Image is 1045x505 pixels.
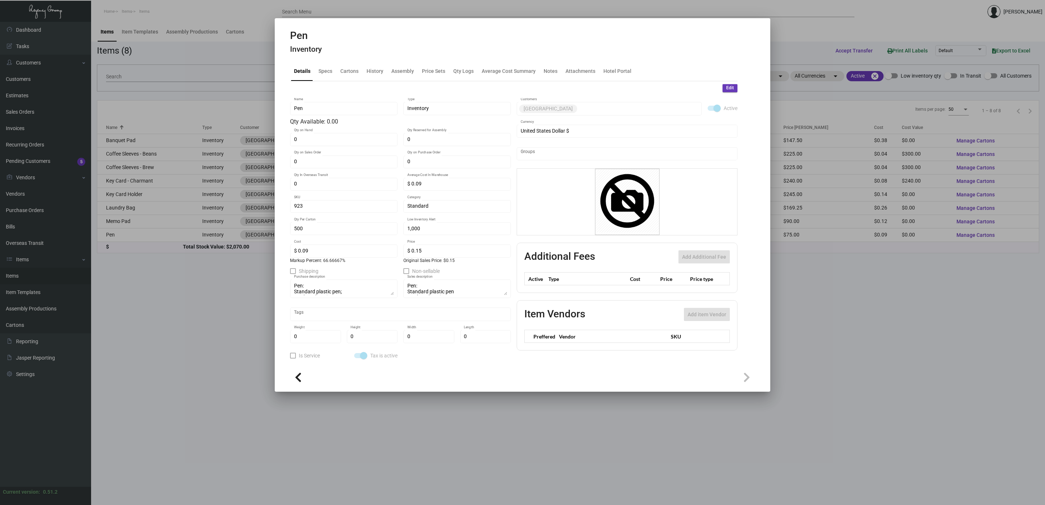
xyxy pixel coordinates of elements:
div: Cartons [340,67,359,75]
div: Average Cost Summary [482,67,536,75]
div: Qty Logs [453,67,474,75]
span: Active [724,104,737,113]
div: Price Sets [422,67,445,75]
span: Add Additional Fee [682,254,726,260]
button: Add item Vendor [684,308,730,321]
span: Add item Vendor [688,312,726,317]
th: Price type [688,273,721,285]
div: History [367,67,383,75]
h2: Additional Fees [524,250,595,263]
div: Specs [318,67,332,75]
button: Edit [723,84,737,92]
div: Notes [544,67,557,75]
div: Attachments [565,67,595,75]
div: Current version: [3,488,40,496]
input: Add new.. [521,151,734,157]
h4: Inventory [290,45,322,54]
th: SKU [667,330,729,343]
span: Tax is active [370,351,398,360]
span: Is Service [299,351,320,360]
span: Non-sellable [412,267,440,275]
th: Cost [628,273,658,285]
input: Add new.. [579,106,698,111]
mat-chip: [GEOGRAPHIC_DATA] [519,105,577,113]
h2: Pen [290,30,322,42]
div: 0.51.2 [43,488,58,496]
div: Qty Available: 0.00 [290,117,511,126]
th: Type [547,273,628,285]
div: Assembly [391,67,414,75]
th: Vendor [555,330,667,343]
span: Edit [726,85,734,91]
th: Active [525,273,547,285]
th: Preffered [525,330,556,343]
div: Hotel Portal [603,67,631,75]
th: Price [658,273,688,285]
h2: Item Vendors [524,308,585,321]
span: Shipping [299,267,318,275]
button: Add Additional Fee [678,250,730,263]
div: Details [294,67,310,75]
